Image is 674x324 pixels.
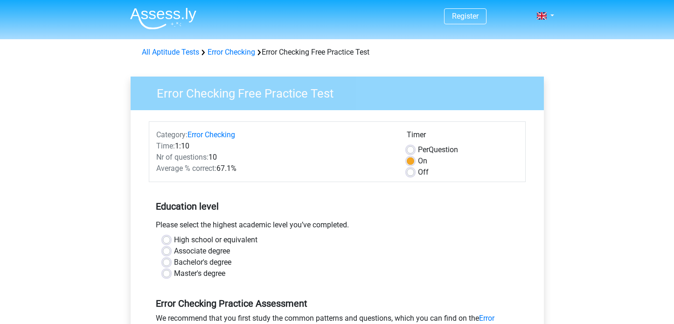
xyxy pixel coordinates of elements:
[156,141,175,150] span: Time:
[418,155,427,167] label: On
[146,83,537,101] h3: Error Checking Free Practice Test
[149,219,526,234] div: Please select the highest academic level you’ve completed.
[407,129,518,144] div: Timer
[418,144,458,155] label: Question
[174,257,231,268] label: Bachelor's degree
[174,268,225,279] label: Master's degree
[174,234,257,246] label: High school or equivalent
[418,167,429,178] label: Off
[188,130,235,139] a: Error Checking
[418,145,429,154] span: Per
[156,298,519,309] h5: Error Checking Practice Assessment
[156,197,519,216] h5: Education level
[149,141,400,152] div: 1:10
[138,47,536,58] div: Error Checking Free Practice Test
[156,164,216,173] span: Average % correct:
[156,153,208,162] span: Nr of questions:
[149,163,400,174] div: 67.1%
[149,152,400,163] div: 10
[208,48,255,56] a: Error Checking
[452,12,479,21] a: Register
[142,48,199,56] a: All Aptitude Tests
[156,130,188,139] span: Category:
[174,246,230,257] label: Associate degree
[130,7,196,29] img: Assessly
